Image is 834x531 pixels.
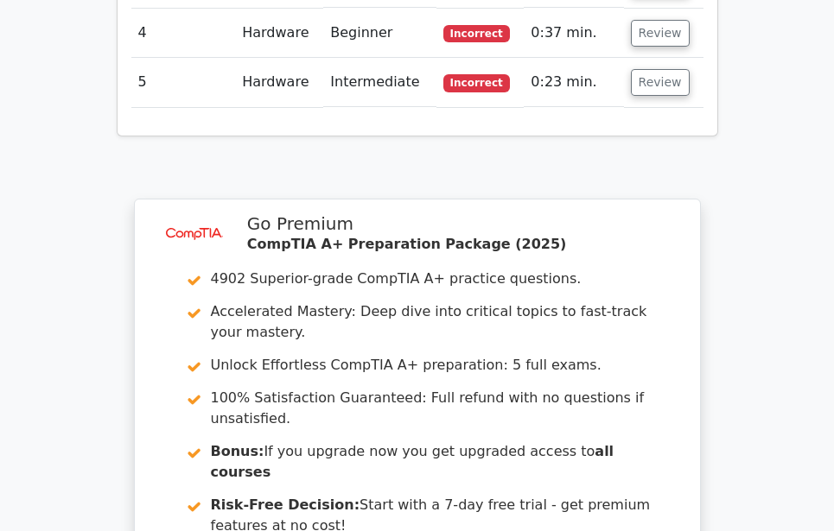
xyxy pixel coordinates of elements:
[323,9,436,58] td: Beginner
[131,9,236,58] td: 4
[235,58,323,107] td: Hardware
[524,58,623,107] td: 0:23 min.
[524,9,623,58] td: 0:37 min.
[443,74,510,92] span: Incorrect
[235,9,323,58] td: Hardware
[323,58,436,107] td: Intermediate
[631,20,690,47] button: Review
[631,69,690,96] button: Review
[443,25,510,42] span: Incorrect
[131,58,236,107] td: 5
